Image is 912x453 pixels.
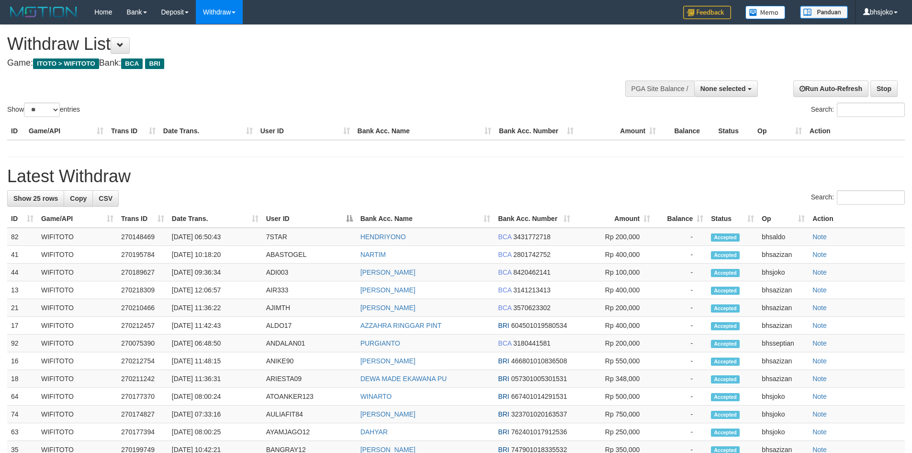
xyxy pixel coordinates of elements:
td: Rp 200,000 [574,335,654,352]
td: - [654,370,707,388]
td: - [654,335,707,352]
td: [DATE] 12:06:57 [168,281,262,299]
td: ABASTOGEL [262,246,357,264]
th: Date Trans.: activate to sort column ascending [168,210,262,228]
td: Rp 200,000 [574,228,654,246]
td: Rp 250,000 [574,423,654,441]
td: [DATE] 11:36:31 [168,370,262,388]
a: AZZAHRA RINGGAR PINT [360,322,442,329]
span: Copy 3180441581 to clipboard [513,339,551,347]
td: 270189627 [117,264,168,281]
a: NARTIM [360,251,386,258]
th: ID: activate to sort column ascending [7,210,37,228]
img: MOTION_logo.png [7,5,80,19]
td: 270148469 [117,228,168,246]
a: [PERSON_NAME] [360,286,416,294]
a: Note [812,268,827,276]
td: 16 [7,352,37,370]
td: bhsazizan [758,299,809,317]
th: Status [714,122,754,140]
td: Rp 400,000 [574,281,654,299]
td: Rp 348,000 [574,370,654,388]
a: Stop [870,81,898,97]
span: Copy [70,195,87,202]
td: [DATE] 06:50:43 [168,228,262,246]
span: BCA [498,286,511,294]
span: Copy 057301005301531 to clipboard [511,375,567,383]
td: - [654,246,707,264]
a: [PERSON_NAME] [360,357,416,365]
span: BCA [498,233,511,241]
td: WIFITOTO [37,317,117,335]
th: Amount: activate to sort column ascending [574,210,654,228]
td: ARIESTA09 [262,370,357,388]
td: bhsazizan [758,317,809,335]
td: AJIMTH [262,299,357,317]
td: [DATE] 07:33:16 [168,406,262,423]
th: Balance: activate to sort column ascending [654,210,707,228]
td: 41 [7,246,37,264]
th: ID [7,122,25,140]
span: BRI [498,428,509,436]
a: Note [812,393,827,400]
input: Search: [837,190,905,205]
td: 82 [7,228,37,246]
td: 18 [7,370,37,388]
th: Game/API [25,122,107,140]
td: 21 [7,299,37,317]
td: 270212457 [117,317,168,335]
td: ADI003 [262,264,357,281]
td: bhsazizan [758,370,809,388]
th: Bank Acc. Number [495,122,577,140]
td: 13 [7,281,37,299]
td: Rp 750,000 [574,406,654,423]
span: Copy 466801010836508 to clipboard [511,357,567,365]
td: WIFITOTO [37,228,117,246]
td: bhsjoko [758,406,809,423]
span: Copy 3570623302 to clipboard [513,304,551,312]
td: WIFITOTO [37,406,117,423]
th: Bank Acc. Name: activate to sort column ascending [357,210,495,228]
span: None selected [700,85,746,93]
input: Search: [837,103,905,117]
td: bhsseptian [758,335,809,352]
a: Note [812,339,827,347]
span: CSV [99,195,113,202]
td: bhsjoko [758,388,809,406]
span: BRI [498,410,509,418]
div: PGA Site Balance / [625,81,694,97]
a: Note [812,322,827,329]
td: ALDO17 [262,317,357,335]
td: 270177394 [117,423,168,441]
td: WIFITOTO [37,264,117,281]
th: Trans ID [107,122,159,140]
td: 270177370 [117,388,168,406]
img: Feedback.jpg [683,6,731,19]
span: BRI [498,357,509,365]
span: Accepted [711,340,740,348]
label: Show entries [7,103,80,117]
td: bhsjoko [758,423,809,441]
a: Note [812,428,827,436]
a: [PERSON_NAME] [360,268,416,276]
td: WIFITOTO [37,388,117,406]
label: Search: [811,103,905,117]
td: - [654,228,707,246]
td: [DATE] 11:42:43 [168,317,262,335]
a: PURGIANTO [360,339,400,347]
th: Action [809,210,905,228]
select: Showentries [24,103,60,117]
th: Amount [577,122,660,140]
th: Bank Acc. Name [354,122,495,140]
span: Show 25 rows [13,195,58,202]
td: AYAMJAGO12 [262,423,357,441]
td: bhsazizan [758,281,809,299]
td: Rp 400,000 [574,246,654,264]
td: - [654,281,707,299]
a: CSV [92,190,119,207]
td: Rp 100,000 [574,264,654,281]
span: Accepted [711,411,740,419]
span: BCA [121,58,143,69]
td: WIFITOTO [37,299,117,317]
td: - [654,406,707,423]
